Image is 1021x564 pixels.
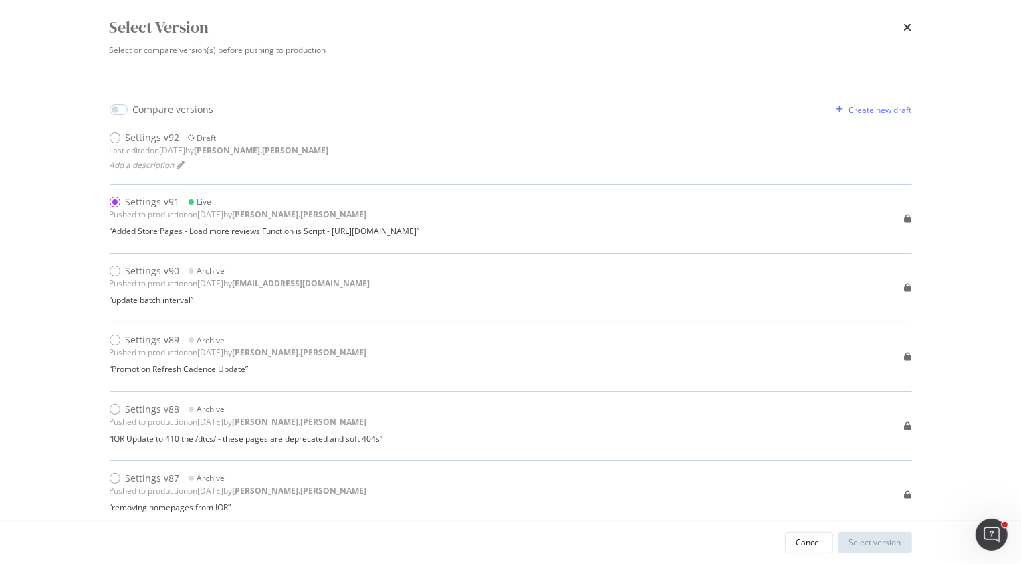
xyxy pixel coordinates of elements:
div: Settings v90 [126,264,180,278]
button: Select version [838,532,912,553]
div: Select or compare version(s) before pushing to production [110,44,912,56]
div: “ IOR Update to 410 the /dtcs/ - these pages are deprecated and soft 404s ” [110,433,383,444]
div: Archive [197,403,225,415]
div: Select Version [110,16,209,39]
button: Cancel [785,532,833,553]
div: Compare versions [133,103,214,116]
div: Select version [849,537,901,548]
div: Settings v88 [126,403,180,416]
span: Add a description [110,159,175,171]
b: [PERSON_NAME].[PERSON_NAME] [233,416,367,428]
div: Create new draft [849,104,912,116]
div: Pushed to production on [DATE] by [110,209,367,220]
div: Archive [197,472,225,484]
iframe: Intercom live chat [976,519,1008,551]
div: Settings v91 [126,195,180,209]
div: Archive [197,265,225,276]
b: [PERSON_NAME].[PERSON_NAME] [233,347,367,358]
div: Live [197,196,212,207]
div: Pushed to production on [DATE] by [110,347,367,358]
div: Pushed to production on [DATE] by [110,485,367,496]
button: Create new draft [831,99,912,120]
div: Last edited on [DATE] by [110,145,329,156]
div: Draft [197,132,217,144]
div: times [904,16,912,39]
div: “ Added Store Pages - Load more reviews Function is Script - [URL][DOMAIN_NAME] ” [110,225,420,237]
b: [PERSON_NAME].[PERSON_NAME] [233,485,367,496]
div: Cancel [796,537,822,548]
div: Pushed to production on [DATE] by [110,416,367,428]
div: Archive [197,335,225,346]
b: [EMAIL_ADDRESS][DOMAIN_NAME] [233,278,370,289]
div: “ Promotion Refresh Cadence Update ” [110,363,367,375]
div: “ update batch interval ” [110,294,370,306]
div: Settings v87 [126,472,180,485]
div: Pushed to production on [DATE] by [110,278,370,289]
div: Settings v92 [126,131,180,145]
b: [PERSON_NAME].[PERSON_NAME] [233,209,367,220]
b: [PERSON_NAME].[PERSON_NAME] [195,145,329,156]
div: Settings v89 [126,333,180,347]
div: “ removing homepages from IOR ” [110,502,367,513]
